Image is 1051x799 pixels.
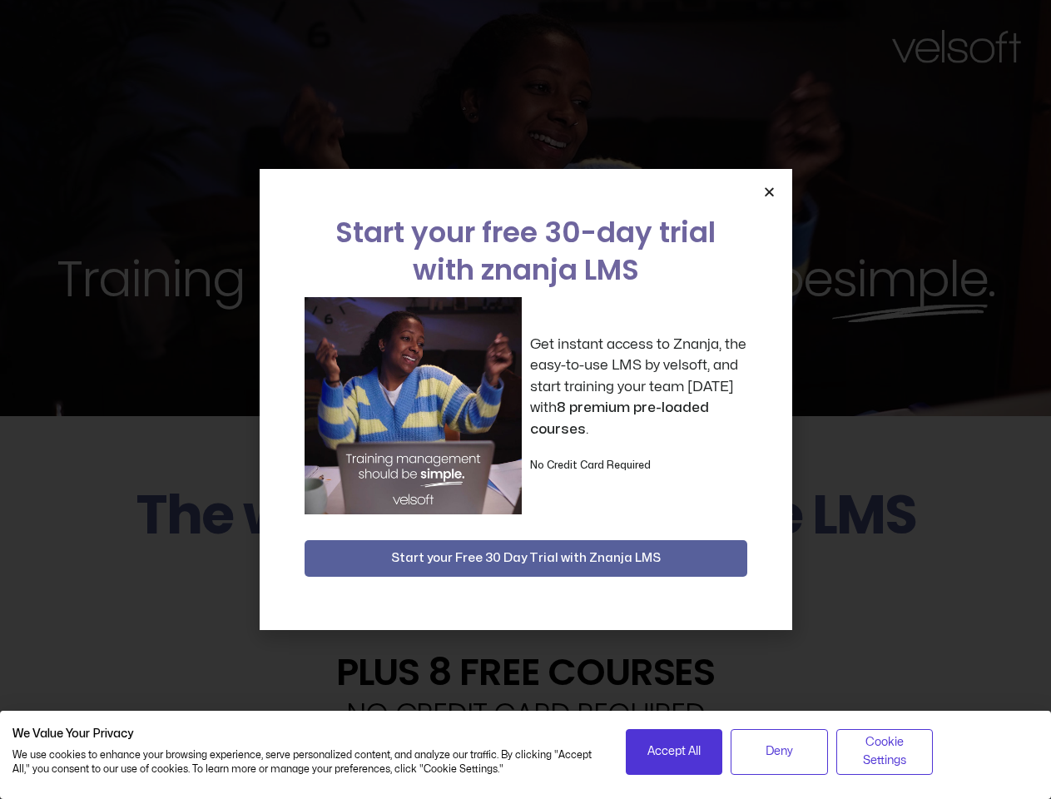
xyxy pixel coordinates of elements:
button: Deny all cookies [731,729,828,775]
span: Cookie Settings [847,733,923,771]
h2: Start your free 30-day trial with znanja LMS [305,214,747,289]
button: Accept all cookies [626,729,723,775]
h2: We Value Your Privacy [12,727,601,742]
a: Close [763,186,776,198]
span: Deny [766,742,793,761]
p: We use cookies to enhance your browsing experience, serve personalized content, and analyze our t... [12,748,601,777]
p: Get instant access to Znanja, the easy-to-use LMS by velsoft, and start training your team [DATE]... [530,334,747,440]
strong: No Credit Card Required [530,460,651,470]
button: Adjust cookie preferences [836,729,934,775]
span: Accept All [647,742,701,761]
img: a woman sitting at her laptop dancing [305,297,522,514]
span: Start your Free 30 Day Trial with Znanja LMS [391,548,661,568]
button: Start your Free 30 Day Trial with Znanja LMS [305,540,747,577]
strong: 8 premium pre-loaded courses [530,400,709,436]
